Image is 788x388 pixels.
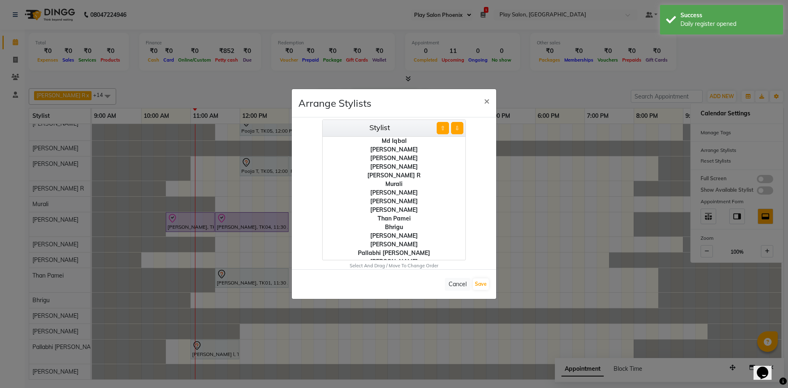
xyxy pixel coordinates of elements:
[323,240,465,249] div: [PERSON_NAME]
[323,163,465,171] div: [PERSON_NAME]
[680,11,777,20] div: Success
[323,249,465,257] div: Pallabhi [PERSON_NAME]
[445,278,470,291] button: Cancel
[477,89,496,112] button: Close
[323,214,465,223] div: Than Pamei
[323,180,465,188] div: Murali
[323,223,465,232] div: Bhrigu
[323,171,465,180] div: [PERSON_NAME] R
[323,145,465,154] div: [PERSON_NAME]
[680,20,777,28] div: Daily register opened
[323,188,465,197] div: [PERSON_NAME]
[323,154,465,163] div: [PERSON_NAME]
[323,197,465,206] div: [PERSON_NAME]
[298,96,371,110] h4: Arrange Stylists
[451,122,463,134] button: ⇩
[754,355,780,380] iframe: chat widget
[323,257,465,266] div: [PERSON_NAME]
[369,122,390,133] label: Stylist
[484,94,490,107] span: ×
[437,122,449,134] button: ⇧
[292,262,496,269] div: Select And Drag / Move To Change Order
[323,232,465,240] div: [PERSON_NAME]
[323,206,465,214] div: [PERSON_NAME]
[323,137,465,145] div: Md Iqbal
[473,278,489,290] button: Save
